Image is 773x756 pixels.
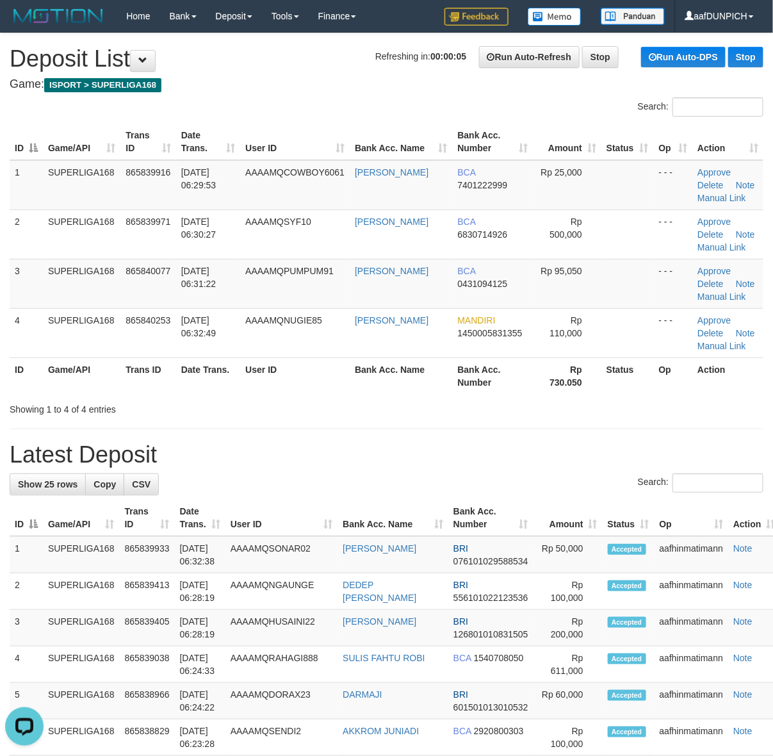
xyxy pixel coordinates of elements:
td: 865838966 [120,683,175,719]
span: BRI [453,543,468,554]
th: Date Trans.: activate to sort column ascending [175,500,225,536]
th: Bank Acc. Number [453,357,533,394]
th: ID: activate to sort column descending [10,500,43,536]
a: Run Auto-DPS [641,47,726,67]
th: Trans ID [120,357,175,394]
th: Status: activate to sort column ascending [601,124,654,160]
th: User ID: activate to sort column ascending [225,500,338,536]
td: SUPERLIGA168 [43,160,120,210]
span: Accepted [608,580,646,591]
th: Action [692,357,763,394]
td: 4 [10,646,43,683]
a: Delete [697,180,723,190]
td: [DATE] 06:28:19 [175,573,225,610]
span: Copy 2920800303 to clipboard [474,726,524,736]
th: Status: activate to sort column ascending [603,500,655,536]
td: aafhinmatimann [655,610,729,646]
td: 865839405 [120,610,175,646]
td: SUPERLIGA168 [43,259,120,308]
span: 865840077 [126,266,170,276]
td: 2 [10,573,43,610]
th: Amount: activate to sort column ascending [533,500,603,536]
td: 3 [10,610,43,646]
th: ID: activate to sort column descending [10,124,43,160]
th: Date Trans.: activate to sort column ascending [176,124,241,160]
label: Search: [638,473,763,493]
a: Manual Link [697,242,746,252]
td: SUPERLIGA168 [43,719,120,756]
span: 865840253 [126,315,170,325]
th: ID [10,357,43,394]
span: [DATE] 06:31:22 [181,266,216,289]
th: Bank Acc. Name [350,357,452,394]
th: Game/API: activate to sort column ascending [43,500,120,536]
td: [DATE] 06:24:22 [175,683,225,719]
a: Delete [697,279,723,289]
h1: Deposit List [10,46,763,72]
th: Amount: activate to sort column ascending [533,124,601,160]
h1: Latest Deposit [10,442,763,468]
span: Accepted [608,617,646,628]
th: Bank Acc. Number: activate to sort column ascending [448,500,533,536]
td: 3 [10,259,43,308]
a: Run Auto-Refresh [479,46,580,68]
a: Approve [697,315,731,325]
th: Game/API [43,357,120,394]
a: Note [736,229,755,240]
a: Copy [85,473,124,495]
span: Rp 25,000 [541,167,582,177]
img: Feedback.jpg [444,8,509,26]
span: 865839971 [126,217,170,227]
strong: 00:00:05 [430,51,466,62]
th: Rp 730.050 [533,357,601,394]
th: Action: activate to sort column ascending [692,124,763,160]
td: aafhinmatimann [655,536,729,573]
span: BRI [453,580,468,590]
span: Accepted [608,544,646,555]
td: Rp 50,000 [533,536,603,573]
td: AAAAMQNGAUNGE [225,573,338,610]
th: User ID: activate to sort column ascending [240,124,350,160]
span: Copy 076101029588534 to clipboard [453,556,528,566]
td: AAAAMQDORAX23 [225,683,338,719]
td: 1 [10,160,43,210]
h4: Game: [10,78,763,91]
a: CSV [124,473,159,495]
td: aafhinmatimann [655,573,729,610]
a: Note [736,180,755,190]
span: Copy 556101022123536 to clipboard [453,593,528,603]
td: SUPERLIGA168 [43,683,120,719]
span: AAAAMQSYF10 [245,217,311,227]
td: SUPERLIGA168 [43,573,120,610]
a: Approve [697,167,731,177]
td: SUPERLIGA168 [43,308,120,357]
a: [PERSON_NAME] [355,217,428,227]
a: Note [733,689,753,700]
th: Bank Acc. Name: activate to sort column ascending [350,124,452,160]
a: [PERSON_NAME] [343,543,416,554]
td: 865839038 [120,646,175,683]
span: Rp 110,000 [549,315,582,338]
span: Copy 126801010831505 to clipboard [453,629,528,639]
span: Copy 6830714926 to clipboard [458,229,508,240]
a: Note [733,616,753,627]
span: Refreshing in: [375,51,466,62]
td: AAAAMQSENDI2 [225,719,338,756]
span: Accepted [608,653,646,664]
a: Note [736,328,755,338]
td: aafhinmatimann [655,719,729,756]
span: Copy 0431094125 to clipboard [458,279,508,289]
a: Manual Link [697,341,746,351]
span: AAAAMQCOWBOY6061 [245,167,345,177]
a: Stop [728,47,763,67]
th: Op [654,357,693,394]
span: MANDIRI [458,315,496,325]
span: CSV [132,479,151,489]
span: Rp 95,050 [541,266,582,276]
td: SUPERLIGA168 [43,536,120,573]
span: Copy 601501013010532 to clipboard [453,702,528,712]
th: Status [601,357,654,394]
a: SULIS FAHTU ROBI [343,653,425,663]
a: Show 25 rows [10,473,86,495]
td: Rp 100,000 [533,719,603,756]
